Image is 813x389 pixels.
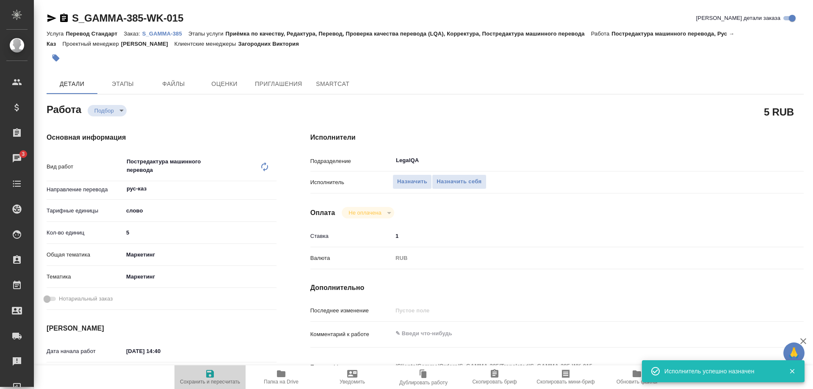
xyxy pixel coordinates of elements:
span: Приглашения [255,79,302,89]
span: Назначить [397,177,427,187]
p: Общая тематика [47,251,123,259]
div: Подбор [342,207,394,218]
input: ✎ Введи что-нибудь [123,226,277,239]
p: Перевод Стандарт [66,30,124,37]
h4: Оплата [310,208,335,218]
a: S_GAMMA-385 [142,30,188,37]
span: Этапы [102,79,143,89]
p: Подразделение [310,157,393,166]
p: Проектный менеджер [62,41,121,47]
span: Оценки [204,79,245,89]
p: Ставка [310,232,393,240]
h4: Исполнители [310,132,804,143]
span: Дублировать работу [399,380,448,386]
p: Кол-во единиц [47,229,123,237]
p: Путь на drive [310,363,393,371]
span: 🙏 [787,344,801,362]
a: S_GAMMA-385-WK-015 [72,12,183,24]
p: Загородних Виктория [238,41,305,47]
p: S_GAMMA-385 [142,30,188,37]
button: Добавить тэг [47,49,65,67]
button: Скопировать ссылку [59,13,69,23]
p: Последнее изменение [310,306,393,315]
p: Услуга [47,30,66,37]
button: Не оплачена [346,209,384,216]
span: Назначить себя [437,177,481,187]
span: [PERSON_NAME] детали заказа [696,14,780,22]
button: Папка на Drive [246,365,317,389]
p: Вид работ [47,163,123,171]
button: Уведомить [317,365,388,389]
span: Уведомить [340,379,365,385]
button: 🙏 [783,342,805,364]
p: Направление перевода [47,185,123,194]
span: Обновить файлы [617,379,658,385]
input: Пустое поле [393,304,763,317]
h2: Работа [47,101,81,116]
p: Клиентские менеджеры [174,41,238,47]
div: Подбор [88,105,127,116]
h4: Дополнительно [310,283,804,293]
button: Скопировать бриф [459,365,530,389]
span: Сохранить и пересчитать [180,379,240,385]
p: Этапы услуги [188,30,226,37]
h2: 5 RUB [764,105,794,119]
p: [PERSON_NAME] [121,41,174,47]
button: Дублировать работу [388,365,459,389]
p: Тематика [47,273,123,281]
button: Подбор [92,107,116,114]
button: Open [758,160,760,161]
p: Приёмка по качеству, Редактура, Перевод, Проверка качества перевода (LQA), Корректура, Постредакт... [226,30,591,37]
button: Скопировать ссылку для ЯМессенджера [47,13,57,23]
p: Комментарий к работе [310,330,393,339]
button: Сохранить и пересчитать [174,365,246,389]
input: ✎ Введи что-нибудь [123,345,197,357]
div: Исполнитель успешно назначен [664,367,776,375]
button: Скопировать мини-бриф [530,365,601,389]
p: Работа [591,30,612,37]
span: Папка на Drive [264,379,299,385]
p: Дата начала работ [47,347,123,356]
a: 3 [2,148,32,169]
p: Валюта [310,254,393,262]
h4: [PERSON_NAME] [47,323,277,334]
p: Исполнитель [310,178,393,187]
button: Обновить файлы [601,365,672,389]
span: SmartCat [312,79,353,89]
button: Назначить себя [432,174,486,189]
span: Файлы [153,79,194,89]
span: Нотариальный заказ [59,295,113,303]
span: Скопировать бриф [472,379,517,385]
button: Назначить [393,174,432,189]
p: Тарифные единицы [47,207,123,215]
p: Заказ: [124,30,142,37]
span: 3 [17,150,30,158]
button: Закрыть [783,367,801,375]
div: Маркетинг [123,270,277,284]
span: Детали [52,79,92,89]
input: ✎ Введи что-нибудь [393,230,763,242]
div: Маркетинг [123,248,277,262]
button: Open [272,188,274,190]
div: слово [123,204,277,218]
div: RUB [393,251,763,265]
textarea: /Clients/Gamma/Orders/S_GAMMA-385/Translated/S_GAMMA-385-WK-015 [393,359,763,373]
h4: Основная информация [47,132,277,143]
span: Скопировать мини-бриф [536,379,595,385]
